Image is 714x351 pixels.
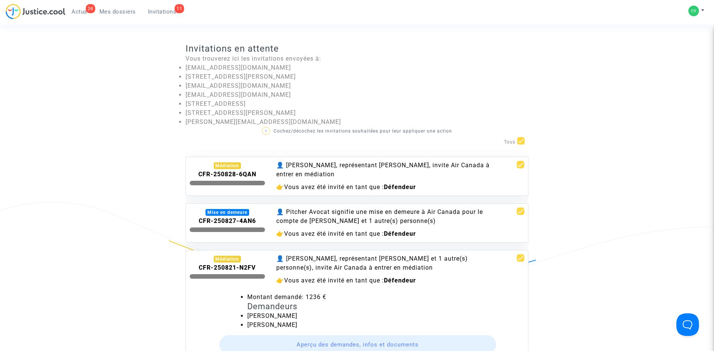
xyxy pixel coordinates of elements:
span: Actus [72,8,87,15]
li: [EMAIL_ADDRESS][DOMAIN_NAME] [186,90,528,99]
a: 24Actus [65,6,93,17]
p: Cochez/décochez les invitations souhaitées pour leur appliquer une action [186,127,528,136]
div: Médiation [214,162,241,169]
div: Médiation [214,256,241,262]
li: [STREET_ADDRESS][PERSON_NAME] [186,108,528,118]
div: 24 [86,4,95,13]
span: Mes dossiers [99,8,136,15]
span: Vous avez été invité en tant que : [284,277,384,284]
div: 👉 [276,183,496,192]
a: Mes dossiers [93,6,142,17]
span: Vous avez été invité en tant que : [284,230,384,237]
li: [STREET_ADDRESS] [186,99,528,108]
span: ? [265,129,267,133]
li: [PERSON_NAME][EMAIL_ADDRESS][DOMAIN_NAME] [186,118,528,127]
div: 👉 [276,229,496,238]
a: 11Invitations [142,6,183,17]
span: Invitations [148,8,177,15]
iframe: Help Scout Beacon - Open [676,313,699,336]
div: 👤 [PERSON_NAME], représentant [PERSON_NAME] et 1 autre(s) personne(s), invite Air Canada à entrer... [276,254,496,272]
span: Vous avez été invité en tant que : [284,183,384,191]
img: 593637cea3e2098a24bc43b225ee4d78 [688,6,699,16]
li: [STREET_ADDRESS][PERSON_NAME] [186,72,528,81]
b: CFR-250821-N2FV [199,264,256,271]
b: CFR-250827-4AN6 [199,217,256,224]
b: Défendeur [384,183,416,191]
li: [PERSON_NAME] [247,311,524,320]
h3: Invitations en attente [186,43,528,54]
li: [EMAIL_ADDRESS][DOMAIN_NAME] [186,81,528,90]
li: Montant demandé: 1236 € [247,293,524,302]
img: jc-logo.svg [6,4,65,19]
span: Vous trouverez ici les invitations envoyées à: [186,55,321,62]
li: [PERSON_NAME] [247,320,524,330]
div: 11 [175,4,184,13]
b: Défendeur [384,230,416,237]
div: 👉 [276,276,496,285]
div: Mise en demeure [206,209,249,216]
li: [EMAIL_ADDRESS][DOMAIN_NAME] [186,63,528,72]
b: Défendeur [384,277,416,284]
div: 👤 [PERSON_NAME], représentant [PERSON_NAME], invite Air Canada à entrer en médiation [276,161,496,179]
div: 👤 Pitcher Avocat signifie une mise en demeure à Air Canada pour le compte de [PERSON_NAME] et 1 a... [276,208,496,226]
h4: Demandeurs [247,302,524,311]
b: CFR-250828-6QAN [198,171,256,178]
span: Tous [504,139,515,145]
